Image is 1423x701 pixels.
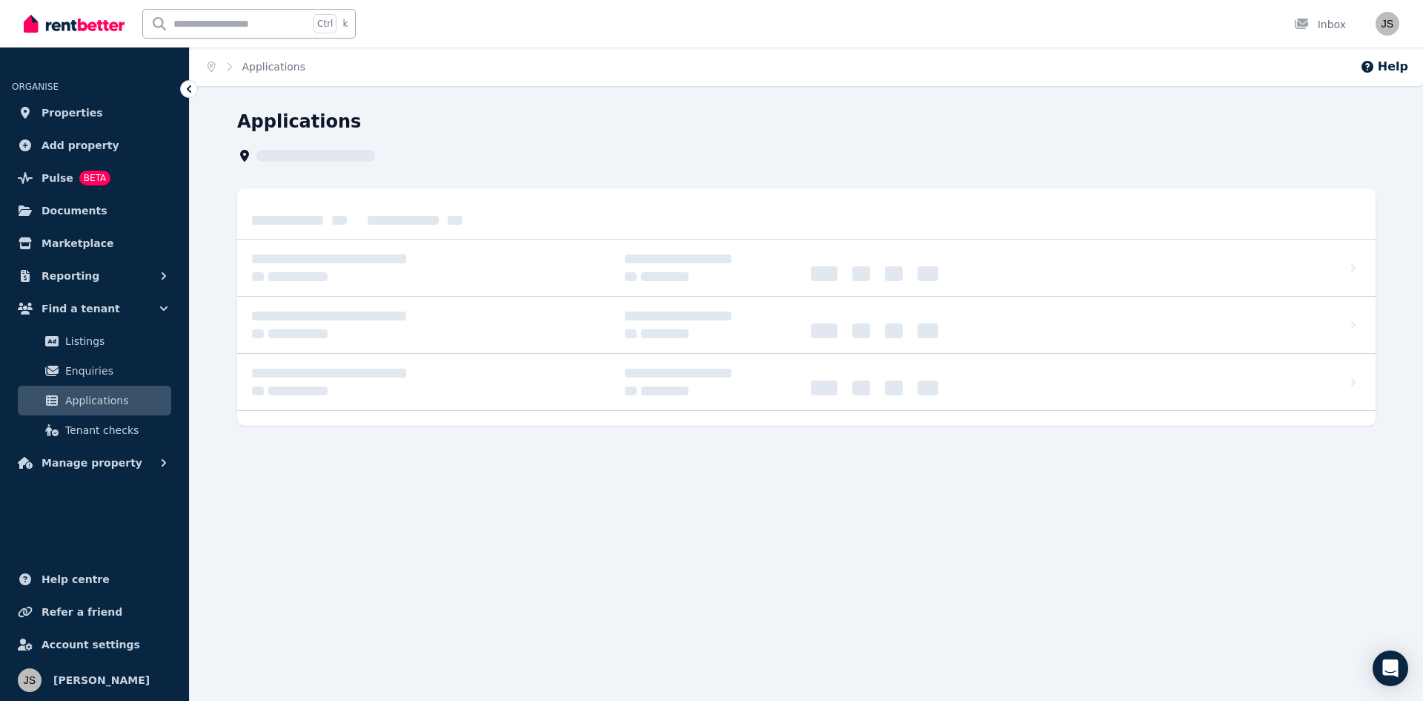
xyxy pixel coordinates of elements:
[24,13,125,35] img: RentBetter
[42,169,73,187] span: Pulse
[12,448,177,478] button: Manage property
[18,415,171,445] a: Tenant checks
[12,597,177,627] a: Refer a friend
[42,603,122,621] span: Refer a friend
[42,234,113,252] span: Marketplace
[42,636,140,654] span: Account settings
[42,136,119,154] span: Add property
[1376,12,1399,36] img: Jacqueline Souza
[42,570,110,588] span: Help centre
[42,300,120,317] span: Find a tenant
[42,267,99,285] span: Reporting
[18,326,171,356] a: Listings
[12,565,177,594] a: Help centre
[65,392,165,409] span: Applications
[12,131,177,160] a: Add property
[79,171,110,185] span: BETA
[12,82,59,92] span: ORGANISE
[42,202,107,220] span: Documents
[12,630,177,659] a: Account settings
[12,98,177,128] a: Properties
[65,421,165,439] span: Tenant checks
[342,18,348,30] span: k
[53,671,150,689] span: [PERSON_NAME]
[237,110,361,134] h1: Applications
[314,14,336,33] span: Ctrl
[42,104,103,122] span: Properties
[242,59,306,74] span: Applications
[1294,17,1346,32] div: Inbox
[12,163,177,193] a: PulseBETA
[65,332,165,350] span: Listings
[12,196,177,226] a: Documents
[190,47,323,86] nav: Breadcrumb
[1360,58,1408,76] button: Help
[1373,651,1408,686] div: Open Intercom Messenger
[18,356,171,386] a: Enquiries
[12,294,177,323] button: Find a tenant
[12,261,177,291] button: Reporting
[18,386,171,415] a: Applications
[18,668,42,692] img: Jacqueline Souza
[42,454,142,472] span: Manage property
[12,228,177,258] a: Marketplace
[65,362,165,380] span: Enquiries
